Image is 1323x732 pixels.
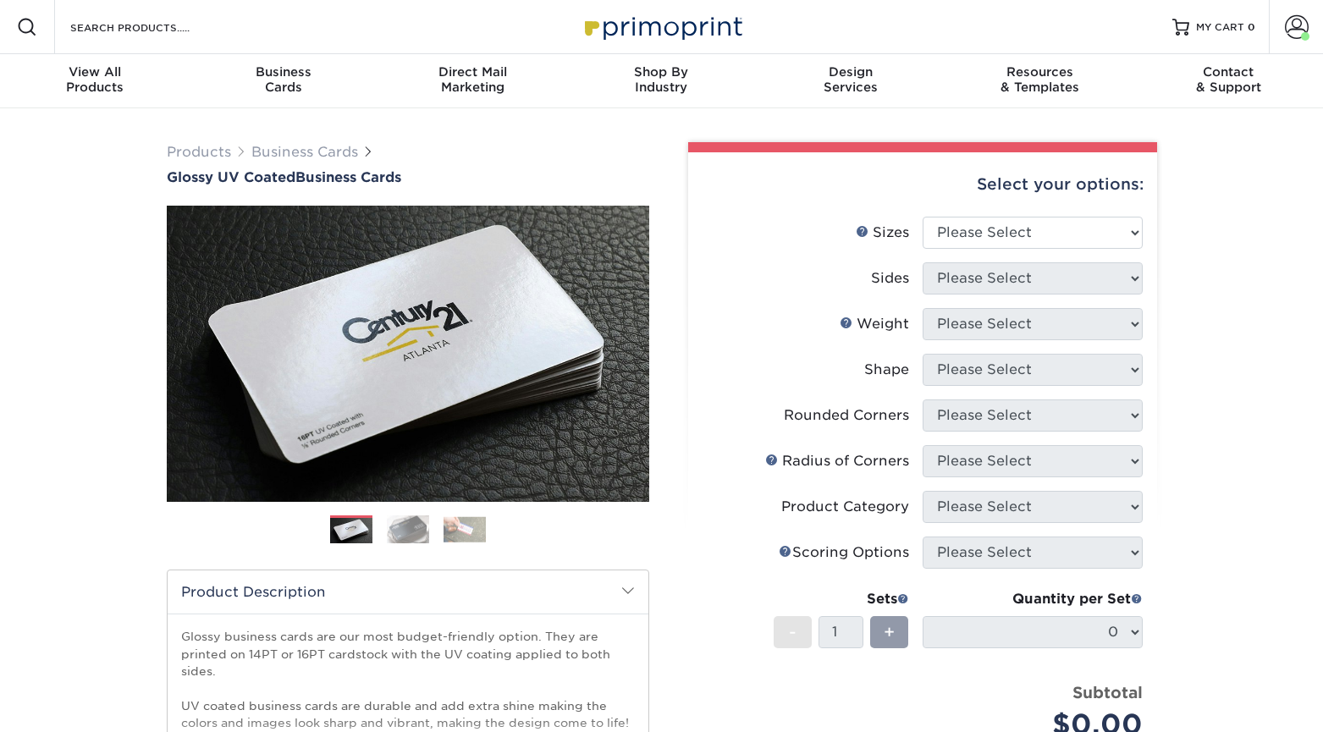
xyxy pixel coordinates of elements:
[567,54,756,108] a: Shop ByIndustry
[1196,20,1244,35] span: MY CART
[387,515,429,544] img: Business Cards 02
[189,64,378,80] span: Business
[1134,54,1323,108] a: Contact& Support
[167,169,295,185] span: Glossy UV Coated
[923,589,1143,609] div: Quantity per Set
[784,405,909,426] div: Rounded Corners
[945,54,1133,108] a: Resources& Templates
[1134,64,1323,95] div: & Support
[702,152,1144,217] div: Select your options:
[567,64,756,80] span: Shop By
[567,64,756,95] div: Industry
[577,8,747,45] img: Primoprint
[378,64,567,80] span: Direct Mail
[756,54,945,108] a: DesignServices
[69,17,234,37] input: SEARCH PRODUCTS.....
[789,619,797,645] span: -
[864,360,909,380] div: Shape
[856,223,909,243] div: Sizes
[167,169,649,185] h1: Business Cards
[756,64,945,95] div: Services
[167,144,231,160] a: Products
[168,570,648,614] h2: Product Description
[1134,64,1323,80] span: Contact
[779,542,909,563] div: Scoring Options
[189,54,378,108] a: BusinessCards
[945,64,1133,95] div: & Templates
[884,619,895,645] span: +
[330,509,372,552] img: Business Cards 01
[444,516,486,542] img: Business Cards 03
[774,589,909,609] div: Sets
[251,144,358,160] a: Business Cards
[756,64,945,80] span: Design
[765,451,909,471] div: Radius of Corners
[840,314,909,334] div: Weight
[167,113,649,595] img: Glossy UV Coated 01
[1072,683,1143,702] strong: Subtotal
[378,54,567,108] a: Direct MailMarketing
[167,169,649,185] a: Glossy UV CoatedBusiness Cards
[189,64,378,95] div: Cards
[378,64,567,95] div: Marketing
[871,268,909,289] div: Sides
[945,64,1133,80] span: Resources
[781,497,909,517] div: Product Category
[1248,21,1255,33] span: 0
